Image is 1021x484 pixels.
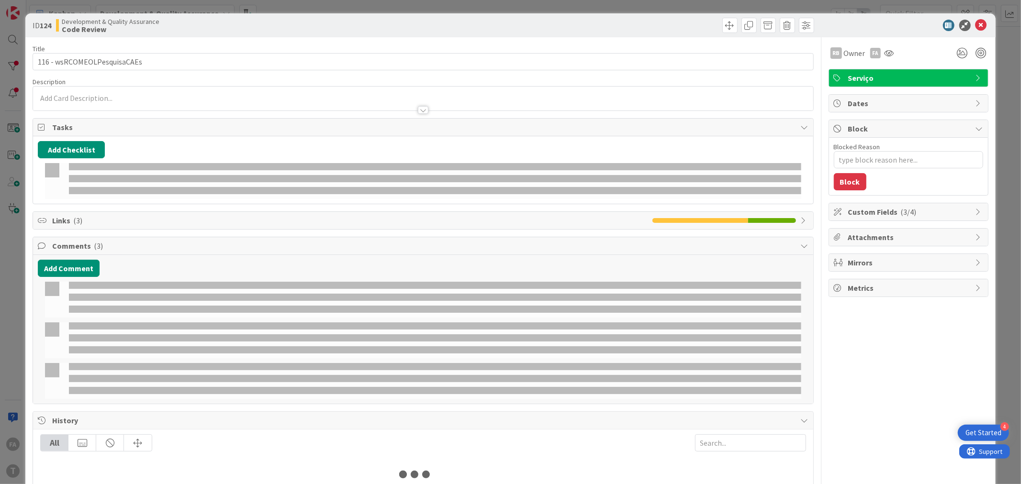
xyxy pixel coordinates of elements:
[695,434,806,451] input: Search...
[848,206,971,218] span: Custom Fields
[848,231,971,243] span: Attachments
[848,98,971,109] span: Dates
[965,428,1001,438] div: Get Started
[94,241,103,251] span: ( 3 )
[38,141,105,158] button: Add Checklist
[41,435,68,451] div: All
[834,143,880,151] label: Blocked Reason
[33,77,66,86] span: Description
[52,415,796,426] span: History
[33,53,813,70] input: type card name here...
[73,216,82,225] span: ( 3 )
[958,425,1009,441] div: Open Get Started checklist, remaining modules: 4
[848,123,971,134] span: Block
[52,240,796,252] span: Comments
[20,1,44,13] span: Support
[848,282,971,294] span: Metrics
[1000,422,1009,431] div: 4
[52,121,796,133] span: Tasks
[870,48,881,58] div: FA
[834,173,866,190] button: Block
[901,207,917,217] span: ( 3/4 )
[844,47,865,59] span: Owner
[848,257,971,268] span: Mirrors
[33,44,45,53] label: Title
[52,215,647,226] span: Links
[62,18,159,25] span: Development & Quality Assurance
[38,260,100,277] button: Add Comment
[33,20,51,31] span: ID
[40,21,51,30] b: 124
[830,47,842,59] div: RB
[62,25,159,33] b: Code Review
[848,72,971,84] span: Serviço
